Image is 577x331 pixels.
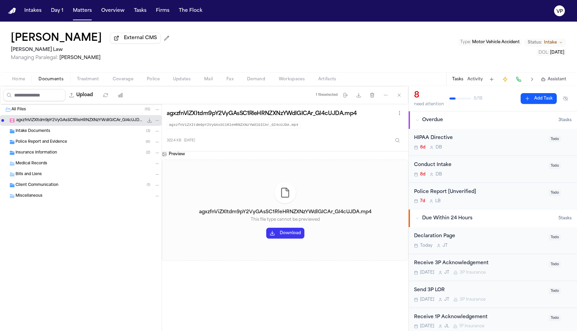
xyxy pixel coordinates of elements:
span: [DATE] [420,324,434,329]
div: Open task: Send 3P LOR [409,281,577,308]
button: Activity [467,77,483,82]
h3: Preview [169,151,185,157]
div: need attention [414,102,444,107]
button: Due Within 24 Hours5tasks [409,210,577,227]
button: Matters [70,5,94,17]
div: Open task: HIPAA Directive [409,129,577,156]
button: Tasks [452,77,463,82]
span: Todo [549,163,561,169]
span: Motor Vehicle Accident [472,40,520,44]
button: Assistant [541,77,566,82]
span: [DATE] [550,51,564,55]
span: Police [147,77,160,82]
span: Client Communication [16,183,58,188]
span: Fax [226,77,233,82]
h2: [PERSON_NAME] Law [11,46,172,54]
span: Todo [549,136,561,142]
button: Overdue3tasks [409,111,577,129]
span: Police Report and Evidence [16,139,67,145]
span: J T [444,270,449,275]
span: Miscellaneous [16,193,43,199]
div: Receive 1P Acknowledgement [414,313,545,321]
span: Artifacts [318,77,336,82]
span: Todo [549,190,561,196]
span: ( 2 ) [146,151,150,155]
span: Intake [544,40,557,45]
span: J L [444,324,449,329]
span: J T [443,243,448,248]
code: agxzfnViZXItdm9pY2VyGAsSC1RleHRNZXNzYWdlGICAr_GI4cUJDA.mp4 [167,121,301,129]
span: 3 task s [558,117,572,123]
div: Conduct Intake [414,161,545,169]
button: Download agxzfnViZXItdm9pY2VyGAsSC1RleHRNZXNzYWdlGICAr_GI4cUJDA.mp4 [146,117,153,124]
span: All Files [11,107,26,113]
button: Firms [153,5,172,17]
button: Intakes [22,5,44,17]
button: Upload [65,89,97,101]
span: [DATE] [420,270,434,275]
span: Documents [38,77,63,82]
a: Overview [99,5,127,17]
span: 322.4 KB [167,138,181,143]
span: 5 / 18 [474,96,483,101]
span: Todo [549,234,561,241]
span: External CMS [124,35,157,42]
button: Day 1 [48,5,66,17]
div: Declaration Page [414,232,545,240]
div: Open task: Police Report [Unverified] [409,183,577,210]
span: Assistant [548,77,566,82]
span: Workspaces [279,77,305,82]
img: Finch Logo [8,8,16,14]
span: 3P Insurance [460,297,486,302]
button: Inspect [391,134,404,146]
span: Status: [528,40,542,45]
span: Treatment [77,77,99,82]
button: Hide completed tasks (⌘⇧H) [559,93,572,104]
span: ( 3 ) [146,129,150,133]
button: Edit DOL: 2025-09-25 [537,49,566,56]
div: Open task: Conduct Intake [409,156,577,183]
button: Add Task [487,75,496,84]
span: ( 15 ) [145,108,150,111]
span: Todo [549,315,561,321]
span: agxzfnViZXItdm9pY2VyGAsSC1RleHRNZXNzYWdlGICAr_GI4cUJDA.mp4 [16,118,143,123]
span: Intake Documents [16,129,50,134]
span: 8d [420,172,425,177]
span: [DATE] [184,138,195,143]
div: Send 3P LOR [414,286,545,294]
input: Search files [3,89,65,101]
span: Overdue [422,117,443,123]
span: Todo [549,261,561,268]
span: 1P Insurance [459,324,484,329]
button: Tasks [131,5,149,17]
button: External CMS [110,33,161,44]
div: Open task: Receive 3P Acknowledgement [409,254,577,281]
span: 8d [420,145,425,150]
span: Type : [460,40,471,44]
button: Create Immediate Task [500,75,510,84]
span: Mail [204,77,213,82]
span: D B [436,172,442,177]
p: This file type cannot be previewed [251,217,320,222]
button: Download [266,228,304,239]
span: Medical Records [16,161,47,167]
span: Coverage [113,77,133,82]
span: DOL : [539,51,549,55]
button: Make a Call [514,75,523,84]
h4: agxzfnViZXItdm9pY2VyGAsSC1RleHRNZXNzYWdlGICAr_GI4cUJDA.mp4 [199,209,372,216]
div: Open task: Declaration Page [409,227,577,254]
span: Updates [173,77,191,82]
h3: agxzfnViZXItdm9pY2VyGAsSC1RleHRNZXNzYWdlGICAr_GI4cUJDA.mp4 [167,110,357,117]
span: Home [12,77,25,82]
button: The Flock [176,5,205,17]
span: Due Within 24 Hours [422,215,472,222]
span: Managing Paralegal: [11,55,58,60]
span: Todo [549,288,561,294]
span: ( 8 ) [146,140,150,144]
